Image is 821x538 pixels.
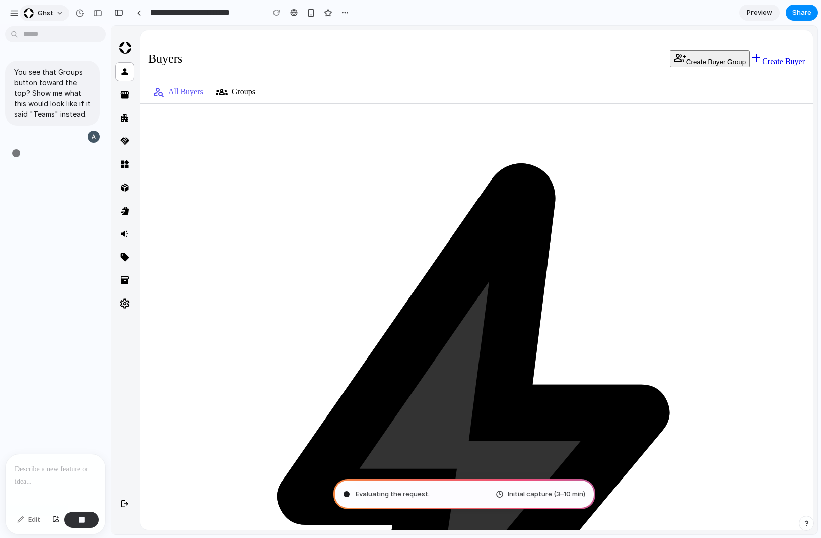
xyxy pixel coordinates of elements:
a: Create Buyer [639,31,694,40]
span: ghst [38,8,53,18]
p: You see that Groups button toward the top? Show me what this would look like if it said "Teams" i... [14,67,91,119]
span: Evaluating the request . [356,489,430,499]
span: Share [792,8,811,18]
span: Initial capture (3–10 min) [508,489,585,499]
p: Groups [120,60,144,72]
p: All Buyers [57,60,92,72]
button: ghst [20,5,69,21]
h2: Buyers [37,25,71,42]
button: Create Buyer Group [559,25,639,41]
span: Preview [747,8,772,18]
a: Preview [739,5,780,21]
button: Share [786,5,818,21]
